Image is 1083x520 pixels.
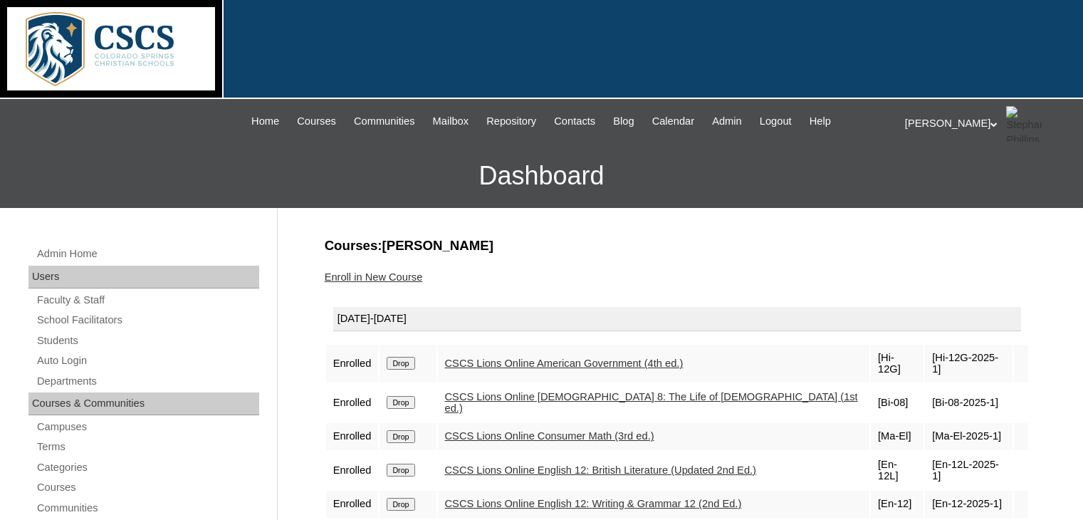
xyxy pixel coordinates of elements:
[433,113,469,130] span: Mailbox
[326,384,379,422] td: Enrolled
[925,423,1012,450] td: [Ma-El-2025-1]
[28,392,259,415] div: Courses & Communities
[36,352,259,370] a: Auto Login
[36,332,259,350] a: Students
[28,266,259,288] div: Users
[753,113,799,130] a: Logout
[244,113,286,130] a: Home
[925,384,1012,422] td: [Bi-08-2025-1]
[802,113,838,130] a: Help
[547,113,602,130] a: Contacts
[36,459,259,477] a: Categories
[606,113,641,130] a: Blog
[326,345,379,383] td: Enrolled
[871,491,924,518] td: [En-12]
[325,236,1030,255] h3: Courses:[PERSON_NAME]
[36,373,259,390] a: Departments
[290,113,343,130] a: Courses
[387,464,414,477] input: Drop
[36,418,259,436] a: Campuses
[486,113,536,130] span: Repository
[297,113,336,130] span: Courses
[326,423,379,450] td: Enrolled
[36,479,259,496] a: Courses
[905,106,1069,142] div: [PERSON_NAME]
[36,499,259,517] a: Communities
[426,113,476,130] a: Mailbox
[871,423,924,450] td: [Ma-El]
[445,464,756,476] a: CSCS Lions Online English 12: British Literature (Updated 2nd Ed.)
[760,113,792,130] span: Logout
[387,498,414,511] input: Drop
[36,438,259,456] a: Terms
[652,113,694,130] span: Calendar
[387,430,414,443] input: Drop
[645,113,701,130] a: Calendar
[1006,106,1042,142] img: Stephanie Phillips
[347,113,422,130] a: Communities
[871,384,924,422] td: [Bi-08]
[333,307,1021,331] div: [DATE]-[DATE]
[479,113,543,130] a: Repository
[445,498,742,509] a: CSCS Lions Online English 12: Writing & Grammar 12 (2nd Ed.)
[7,7,215,90] img: logo-white.png
[387,357,414,370] input: Drop
[925,491,1012,518] td: [En-12-2025-1]
[613,113,634,130] span: Blog
[925,452,1012,489] td: [En-12L-2025-1]
[871,345,924,383] td: [Hi-12G]
[445,430,654,442] a: CSCS Lions Online Consumer Math (3rd ed.)
[36,291,259,309] a: Faculty & Staff
[925,345,1012,383] td: [Hi-12G-2025-1]
[871,452,924,489] td: [En-12L]
[705,113,749,130] a: Admin
[554,113,595,130] span: Contacts
[7,144,1076,208] h3: Dashboard
[387,396,414,409] input: Drop
[326,491,379,518] td: Enrolled
[251,113,279,130] span: Home
[445,358,684,369] a: CSCS Lions Online American Government (4th ed.)
[445,391,858,415] a: CSCS Lions Online [DEMOGRAPHIC_DATA] 8: The Life of [DEMOGRAPHIC_DATA] (1st ed.)
[354,113,415,130] span: Communities
[326,452,379,489] td: Enrolled
[36,245,259,263] a: Admin Home
[325,271,423,283] a: Enroll in New Course
[36,311,259,329] a: School Facilitators
[810,113,831,130] span: Help
[712,113,742,130] span: Admin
